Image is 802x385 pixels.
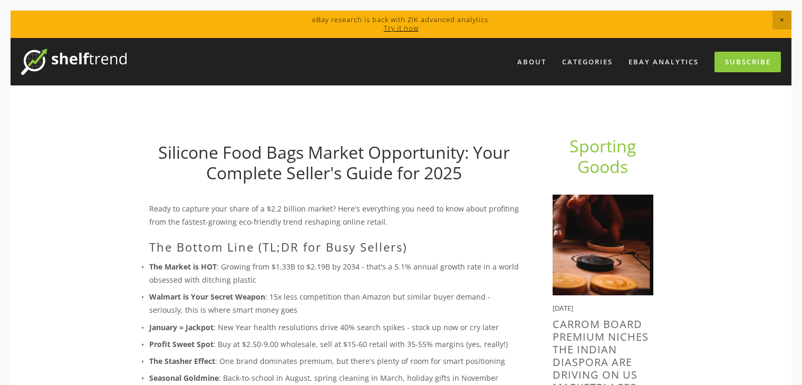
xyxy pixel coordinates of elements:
[149,354,519,368] p: : One brand dominates premium, but there's plenty of room for smart positioning
[149,356,215,366] strong: The Stasher Effect
[149,240,519,254] h2: The Bottom Line (TL;DR for Busy Sellers)
[149,322,214,332] strong: January = Jackpot
[384,23,419,33] a: Try it now
[553,195,653,295] img: Carrom Board Premium Niches the Indian Diaspora are driving on US Marketplaces
[555,53,620,71] div: Categories
[772,11,791,30] span: Close Announcement
[149,371,519,384] p: : Back-to-school in August, spring cleaning in March, holiday gifts in November
[158,141,510,184] a: Silicone Food Bags Market Opportunity: Your Complete Seller's Guide for 2025
[714,52,781,72] a: Subscribe
[149,262,217,272] strong: The Market is HOT
[622,53,706,71] a: eBay Analytics
[569,134,640,177] a: Sporting Goods
[149,260,519,286] p: : Growing from $1.33B to $2.19B by 2034 - that's a 5.1% annual growth rate in a world obsessed wi...
[149,338,519,351] p: : Buy at $2.50-9.00 wholesale, sell at $15-60 retail with 35-55% margins (yes, really!)
[149,290,519,316] p: : 15x less competition than Amazon but similar buyer demand - seriously, this is where smart mone...
[510,53,553,71] a: About
[21,49,127,75] img: ShelfTrend
[553,303,573,313] time: [DATE]
[149,339,214,349] strong: Profit Sweet Spot
[149,321,519,334] p: : New Year health resolutions drive 40% search spikes - stock up now or cry later
[149,292,265,302] strong: Walmart is Your Secret Weapon
[149,202,519,228] p: Ready to capture your share of a $2.2 billion market? Here's everything you need to know about pr...
[149,373,219,383] strong: Seasonal Goldmine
